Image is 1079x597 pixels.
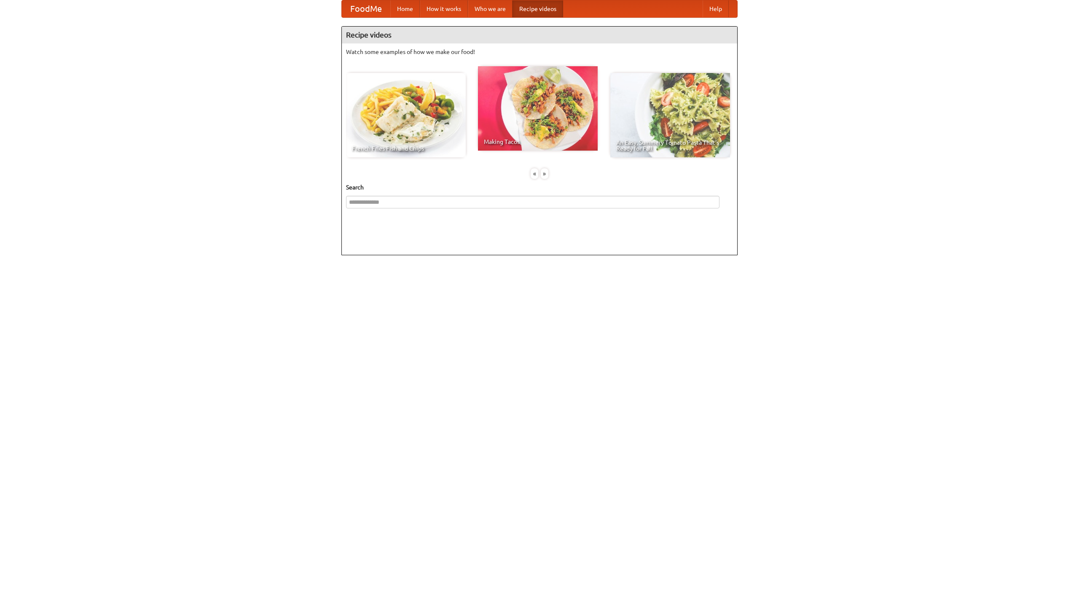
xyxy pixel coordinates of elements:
[610,73,730,157] a: An Easy, Summery Tomato Pasta That's Ready for Fall
[342,0,390,17] a: FoodMe
[541,168,548,179] div: »
[513,0,563,17] a: Recipe videos
[420,0,468,17] a: How it works
[346,73,466,157] a: French Fries Fish and Chips
[484,139,592,145] span: Making Tacos
[616,140,724,151] span: An Easy, Summery Tomato Pasta That's Ready for Fall
[468,0,513,17] a: Who we are
[346,48,733,56] p: Watch some examples of how we make our food!
[703,0,729,17] a: Help
[390,0,420,17] a: Home
[342,27,737,43] h4: Recipe videos
[478,66,598,151] a: Making Tacos
[531,168,538,179] div: «
[352,146,460,151] span: French Fries Fish and Chips
[346,183,733,192] h5: Search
